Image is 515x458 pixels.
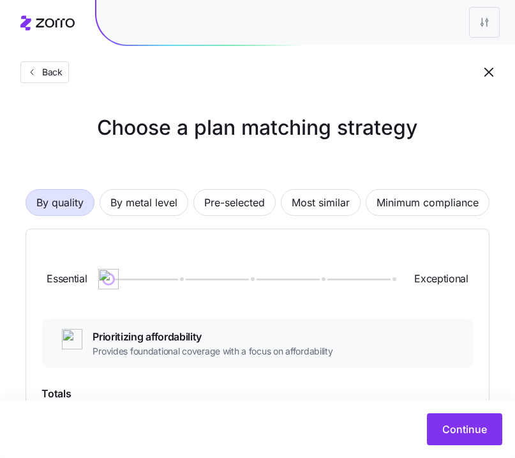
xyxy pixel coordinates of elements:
[41,386,473,402] span: Totals
[93,329,332,345] span: Prioritizing affordability
[37,66,63,79] span: Back
[62,329,82,349] img: ai-icon.png
[427,413,502,445] button: Continue
[36,190,84,215] span: By quality
[292,190,350,215] span: Most similar
[281,189,361,216] button: Most similar
[377,190,479,215] span: Minimum compliance
[442,422,487,437] span: Continue
[47,271,87,287] span: Essential
[366,189,489,216] button: Minimum compliance
[100,189,188,216] button: By metal level
[110,190,177,215] span: By metal level
[26,189,94,216] button: By quality
[414,271,468,287] span: Exceptional
[93,345,332,358] span: Provides foundational coverage with a focus on affordability
[20,61,69,83] button: Back
[98,269,119,289] img: ai-icon.png
[26,112,489,143] h1: Choose a plan matching strategy
[193,189,276,216] button: Pre-selected
[204,190,265,215] span: Pre-selected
